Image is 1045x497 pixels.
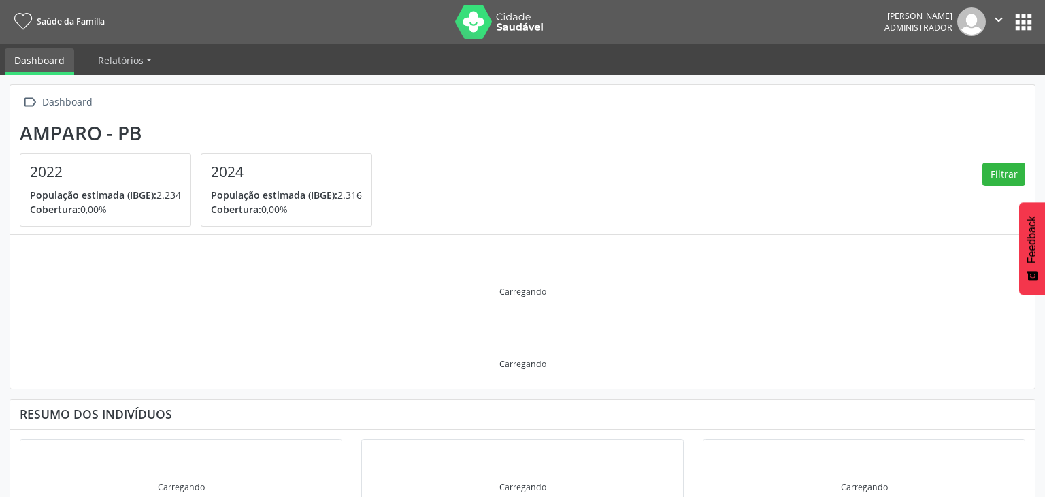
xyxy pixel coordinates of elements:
img: img [957,7,986,36]
button: Filtrar [982,163,1025,186]
p: 0,00% [211,202,362,217]
p: 2.234 [30,188,181,202]
a: Relatórios [88,48,161,72]
span: Saúde da Família [37,16,105,27]
a: Saúde da Família [10,10,105,33]
span: Feedback [1026,216,1038,263]
div: Resumo dos indivíduos [20,406,1025,421]
button: Feedback - Mostrar pesquisa [1019,202,1045,295]
h4: 2022 [30,163,181,180]
div: Carregando [499,358,546,370]
span: Cobertura: [211,203,261,216]
span: População estimada (IBGE): [30,189,156,202]
span: População estimada (IBGE): [211,189,337,202]
div: Carregando [499,286,546,298]
a:  Dashboard [20,93,95,112]
button:  [986,7,1012,36]
p: 0,00% [30,202,181,217]
span: Administrador [884,22,952,33]
p: 2.316 [211,188,362,202]
div: Dashboard [39,93,95,112]
h4: 2024 [211,163,362,180]
div: Carregando [841,481,888,493]
div: Carregando [158,481,205,493]
span: Cobertura: [30,203,80,216]
span: Relatórios [98,54,144,67]
i:  [991,12,1006,27]
button: apps [1012,10,1035,34]
div: Amparo - PB [20,122,382,144]
div: Carregando [499,481,546,493]
i:  [20,93,39,112]
div: [PERSON_NAME] [884,10,952,22]
a: Dashboard [5,48,74,75]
